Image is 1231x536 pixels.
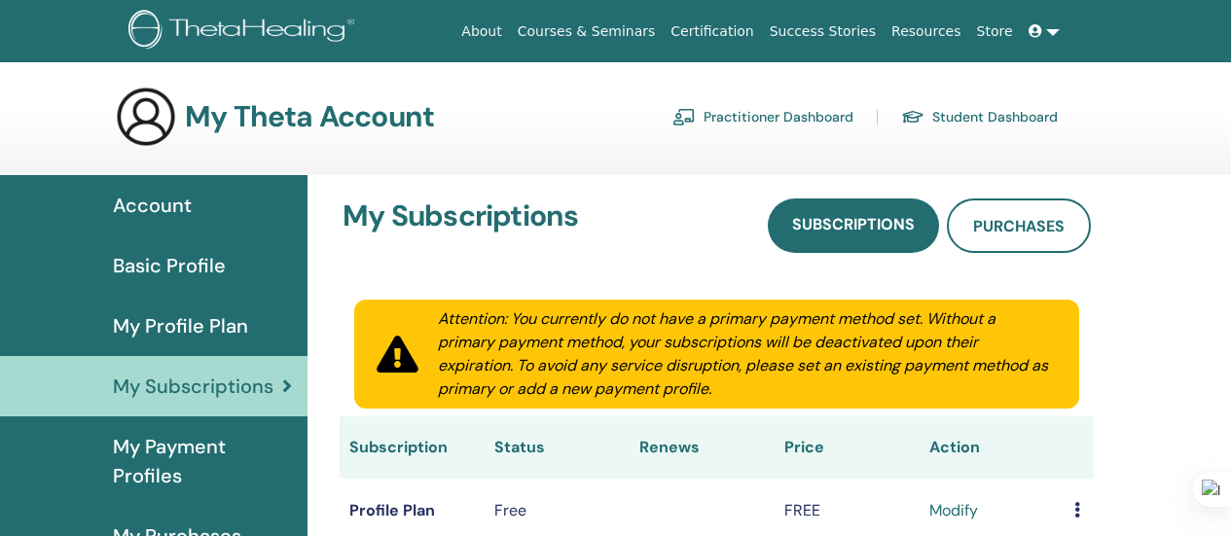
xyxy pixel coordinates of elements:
[128,10,361,54] img: logo.png
[775,416,920,479] th: Price
[185,99,434,134] h3: My Theta Account
[113,311,248,340] span: My Profile Plan
[113,432,292,490] span: My Payment Profiles
[485,416,630,479] th: Status
[920,416,1065,479] th: Action
[115,86,177,148] img: generic-user-icon.jpg
[901,109,924,125] img: graduation-cap.svg
[453,14,509,50] a: About
[884,14,969,50] a: Resources
[768,198,939,253] a: Subscriptions
[973,216,1065,236] span: Purchases
[113,372,273,401] span: My Subscriptions
[784,500,820,520] span: FREE
[929,499,978,522] a: modify
[343,198,578,245] h3: My Subscriptions
[510,14,664,50] a: Courses & Seminars
[762,14,884,50] a: Success Stories
[415,307,1079,401] div: Attention: You currently do not have a primary payment method set. Without a primary payment meth...
[672,101,853,132] a: Practitioner Dashboard
[672,108,696,125] img: chalkboard-teacher.svg
[494,499,620,522] div: Free
[630,416,775,479] th: Renews
[663,14,761,50] a: Certification
[969,14,1021,50] a: Store
[113,191,192,220] span: Account
[340,416,485,479] th: Subscription
[113,251,226,280] span: Basic Profile
[792,214,915,234] span: Subscriptions
[901,101,1058,132] a: Student Dashboard
[947,198,1091,253] a: Purchases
